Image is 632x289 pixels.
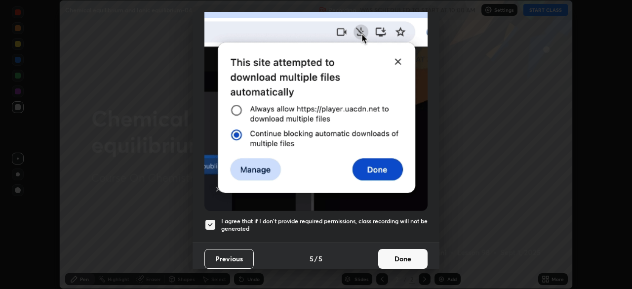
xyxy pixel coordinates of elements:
h4: 5 [310,253,314,264]
h5: I agree that if I don't provide required permissions, class recording will not be generated [221,217,428,233]
button: Done [378,249,428,269]
button: Previous [204,249,254,269]
h4: 5 [318,253,322,264]
h4: / [315,253,317,264]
